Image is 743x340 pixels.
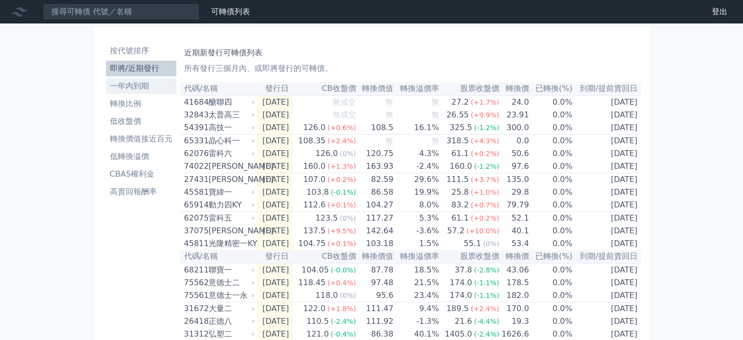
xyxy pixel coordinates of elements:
h1: 近期新發行可轉債列表 [184,47,637,59]
div: 雷科六 [209,148,253,159]
li: 一年內到期 [106,80,176,92]
span: (+3.7%) [471,176,499,183]
td: [DATE] [257,289,293,302]
td: 87.78 [357,263,394,276]
span: (-1.1%) [474,292,499,299]
td: 95.6 [357,289,394,302]
td: 0.0% [530,315,573,328]
th: 代碼/名稱 [180,82,257,95]
td: [DATE] [257,186,293,199]
div: 68211 [184,264,206,276]
div: 55.1 [462,238,483,249]
th: 轉換溢價率 [394,250,439,263]
td: 23.91 [500,109,530,121]
div: 弘塑二 [209,328,253,340]
td: 0.0% [530,135,573,148]
td: [DATE] [257,199,293,212]
td: [DATE] [257,212,293,225]
th: CB收盤價 [293,250,356,263]
input: 搜尋可轉債 代號／名稱 [43,3,199,20]
div: 108.35 [296,135,327,147]
td: [DATE] [573,147,641,160]
td: [DATE] [257,173,293,186]
div: 189.5 [445,303,471,315]
span: (+9.9%) [471,111,499,119]
td: 103.18 [357,237,394,250]
td: 0.0% [530,237,573,250]
td: [DATE] [257,276,293,289]
span: (+2.4%) [327,137,356,145]
th: 轉換溢價率 [394,82,439,95]
span: (+1.8%) [327,305,356,313]
td: [DATE] [257,95,293,109]
td: 178.5 [500,276,530,289]
td: 43.06 [500,263,530,276]
td: [DATE] [573,199,641,212]
td: 97.48 [357,276,394,289]
td: 0.0% [530,186,573,199]
div: 21.6 [453,316,474,327]
td: [DATE] [257,315,293,328]
span: (-2.4%) [331,317,356,325]
div: 107.0 [301,174,328,185]
div: 118.0 [314,290,340,301]
th: 股票收盤價 [440,82,500,95]
td: 24.0 [500,95,530,109]
div: 41684 [184,96,206,108]
a: 可轉債列表 [211,7,250,16]
td: 23.4% [394,289,439,302]
span: (0%) [483,240,499,248]
span: 無 [431,97,439,107]
td: [DATE] [573,121,641,135]
span: 無成交 [333,97,356,107]
span: (+4.3%) [471,137,499,145]
span: (-1.2%) [474,124,499,132]
td: 0.0% [530,173,573,186]
div: 雷科五 [209,212,253,224]
td: 117.27 [357,212,394,225]
td: [DATE] [573,95,641,109]
span: (+0.4%) [327,279,356,287]
td: 40.1 [500,225,530,237]
div: 聯寶一 [209,264,253,276]
div: 37.8 [453,264,474,276]
td: 104.27 [357,199,394,212]
p: 所有發行三個月內、或即將發行的可轉債。 [184,63,637,74]
div: 晶心科一 [209,135,253,147]
td: 108.5 [357,121,394,135]
td: 8.0% [394,199,439,212]
div: 110.5 [304,316,331,327]
td: 29.6% [394,173,439,186]
div: 正德八 [209,316,253,327]
li: 即將/近期發行 [106,63,176,74]
div: 醣聯四 [209,96,253,108]
th: 到期/提前賣回日 [573,82,641,95]
div: 137.5 [301,225,328,237]
td: 182.0 [500,289,530,302]
td: 19.3 [500,315,530,328]
td: 53.4 [500,237,530,250]
th: 轉換價 [500,250,530,263]
li: CBAS權利金 [106,168,176,180]
span: (+1.3%) [327,162,356,170]
a: 高賣回報酬率 [106,184,176,200]
td: [DATE] [257,160,293,173]
td: 0.0% [530,199,573,212]
div: 大量二 [209,303,253,315]
td: [DATE] [573,173,641,186]
li: 低轉換溢價 [106,151,176,162]
div: 123.5 [314,212,340,224]
td: 9.4% [394,302,439,316]
span: (0%) [340,150,356,158]
td: 0.0 [500,135,530,148]
span: (-0.0%) [331,266,356,274]
a: 按代號排序 [106,43,176,59]
td: 18.5% [394,263,439,276]
td: 0.0% [530,212,573,225]
div: 83.2 [449,199,471,211]
td: 0.0% [530,95,573,109]
span: (-0.4%) [331,330,356,338]
span: (-0.1%) [331,188,356,196]
div: 160.0 [301,160,328,172]
td: [DATE] [257,135,293,148]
